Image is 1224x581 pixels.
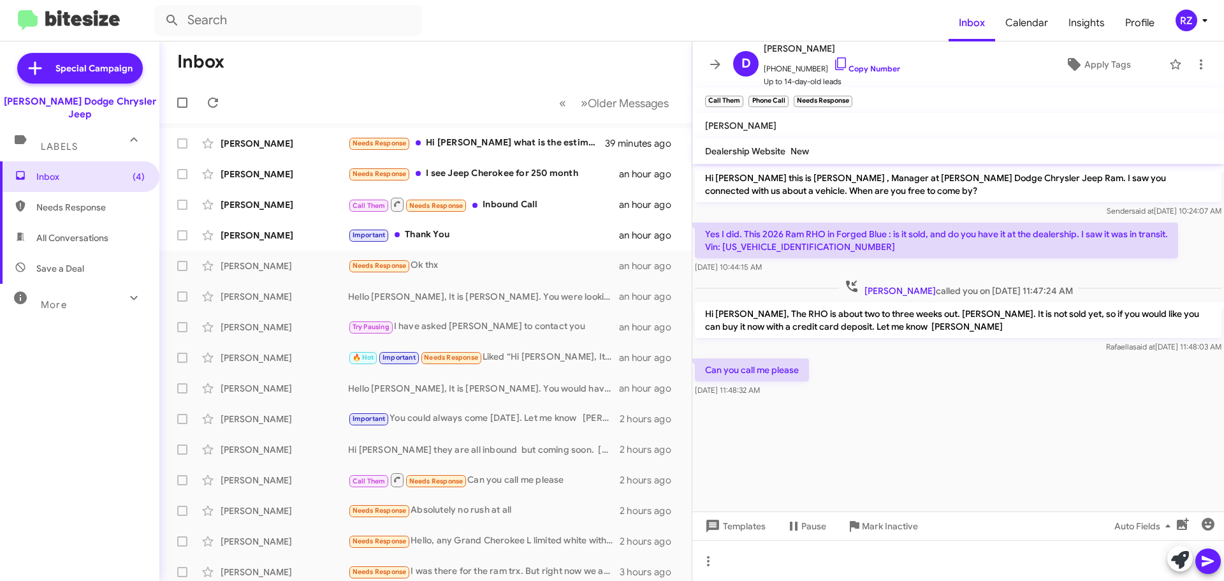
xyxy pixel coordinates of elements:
span: Needs Response [353,506,407,515]
a: Special Campaign [17,53,143,84]
nav: Page navigation example [552,90,676,116]
div: [PERSON_NAME] [221,443,348,456]
span: Try Pausing [353,323,390,331]
span: Rafaella [DATE] 11:48:03 AM [1106,342,1221,351]
span: Up to 14-day-old leads [764,75,900,88]
button: Mark Inactive [836,515,928,538]
div: 3 hours ago [620,566,681,578]
span: Needs Response [424,353,478,362]
span: Inbox [36,170,145,183]
span: All Conversations [36,232,108,244]
span: New [790,145,809,157]
div: [PERSON_NAME] [221,413,348,425]
a: Inbox [949,4,995,41]
div: 2 hours ago [620,443,681,456]
span: « [559,95,566,111]
div: I was there for the ram trx. But right now we are good. No look8ng for cars. Thank you! [348,564,620,579]
p: Hi [PERSON_NAME], The RHO is about two to three weeks out. [PERSON_NAME]. It is not sold yet, so ... [695,302,1221,338]
span: [PERSON_NAME] [705,120,776,131]
div: an hour ago [619,351,681,364]
span: » [581,95,588,111]
button: Previous [551,90,574,116]
div: [PERSON_NAME] [221,290,348,303]
span: Important [353,231,386,239]
div: [PERSON_NAME] [221,321,348,334]
div: Inbound Call [348,196,619,212]
div: [PERSON_NAME] [221,566,348,578]
div: You could always come [DATE]. Let me know [PERSON_NAME] [348,411,620,426]
span: [PHONE_NUMBER] [764,56,900,75]
span: Auto Fields [1114,515,1176,538]
div: [PERSON_NAME] [221,229,348,242]
div: 2 hours ago [620,413,681,425]
span: 🔥 Hot [353,353,374,362]
span: Special Campaign [55,62,133,75]
span: Needs Response [353,537,407,545]
a: Calendar [995,4,1058,41]
span: [PERSON_NAME] [864,285,936,297]
span: Pause [801,515,826,538]
span: Needs Response [409,202,463,210]
div: I see Jeep Cherokee for 250 month [348,166,619,181]
a: Copy Number [833,64,900,73]
div: Hello [PERSON_NAME], It is [PERSON_NAME]. You would have to come here too, so we could appraise t... [348,382,619,395]
div: Can you call me please [348,472,620,488]
div: [PERSON_NAME] [221,351,348,364]
span: D [741,54,751,74]
div: an hour ago [619,198,681,211]
div: [PERSON_NAME] [221,137,348,150]
span: Needs Response [353,261,407,270]
div: [PERSON_NAME] [221,198,348,211]
span: Call Them [353,202,386,210]
button: RZ [1165,10,1210,31]
span: Important [353,415,386,423]
a: Profile [1115,4,1165,41]
span: Insights [1058,4,1115,41]
div: an hour ago [619,321,681,334]
div: [PERSON_NAME] [221,260,348,272]
span: Needs Response [409,477,463,485]
div: an hour ago [619,168,681,180]
button: Auto Fields [1104,515,1186,538]
span: Templates [703,515,766,538]
span: (4) [133,170,145,183]
div: an hour ago [619,290,681,303]
span: Call Them [353,477,386,485]
div: I have asked [PERSON_NAME] to contact you [348,320,619,334]
span: Needs Response [353,139,407,147]
span: Save a Deal [36,262,84,275]
p: Yes I did. This 2026 Ram RHO in Forged Blue : is it sold, and do you have it at the dealership. I... [695,223,1178,258]
button: Pause [776,515,836,538]
div: 39 minutes ago [605,137,681,150]
p: Hi [PERSON_NAME] this is [PERSON_NAME] , Manager at [PERSON_NAME] Dodge Chrysler Jeep Ram. I saw ... [695,166,1221,202]
div: an hour ago [619,382,681,395]
span: More [41,299,67,311]
h1: Inbox [177,52,224,72]
span: Important [382,353,416,362]
span: Needs Response [36,201,145,214]
div: Hi [PERSON_NAME] what is the estimated down payment / taxes on the $199 down [348,136,605,151]
span: Apply Tags [1084,53,1131,76]
div: an hour ago [619,229,681,242]
div: 2 hours ago [620,535,681,548]
span: called you on [DATE] 11:47:24 AM [839,279,1078,297]
div: Hi [PERSON_NAME] they are all inbound but coming soon. [PERSON_NAME] [348,443,620,456]
span: Mark Inactive [862,515,918,538]
div: Hello [PERSON_NAME], It is [PERSON_NAME]. You were looking for a specific 24 Grand Cherokee. Corr... [348,290,619,303]
span: said at [1133,342,1155,351]
div: 2 hours ago [620,474,681,487]
span: [DATE] 11:48:32 AM [695,385,760,395]
span: Needs Response [353,170,407,178]
span: Needs Response [353,568,407,576]
div: Hello, any Grand Cherokee L limited white with black out in stock? [348,534,620,548]
p: Can you call me please [695,358,809,381]
input: Search [154,5,422,36]
div: an hour ago [619,260,681,272]
span: Sender [DATE] 10:24:07 AM [1107,206,1221,216]
span: said at [1132,206,1154,216]
button: Apply Tags [1032,53,1163,76]
small: Needs Response [794,96,852,107]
